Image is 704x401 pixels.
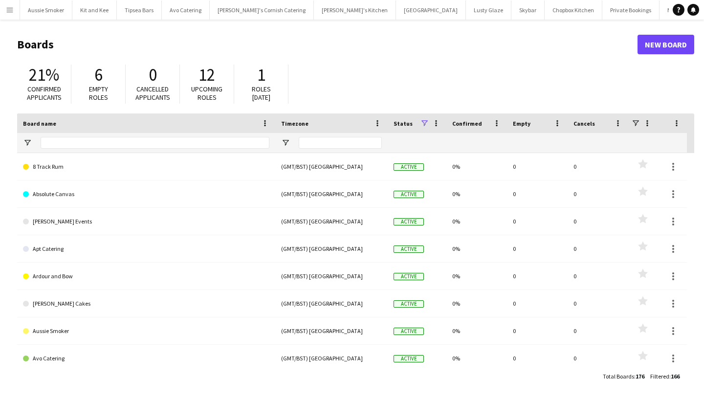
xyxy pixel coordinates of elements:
[394,300,424,308] span: Active
[117,0,162,20] button: Tipsea Bars
[29,64,59,86] span: 21%
[513,120,530,127] span: Empty
[210,0,314,20] button: [PERSON_NAME]'s Cornish Catering
[394,191,424,198] span: Active
[603,367,644,386] div: :
[507,263,568,290] div: 0
[636,373,644,380] span: 176
[650,373,669,380] span: Filtered
[23,345,269,372] a: Avo Catering
[252,85,271,102] span: Roles [DATE]
[23,138,32,147] button: Open Filter Menu
[135,85,170,102] span: Cancelled applicants
[162,0,210,20] button: Avo Catering
[23,153,269,180] a: 8 Track Rum
[275,263,388,290] div: (GMT/BST) [GEOGRAPHIC_DATA]
[299,137,382,149] input: Timezone Filter Input
[191,85,222,102] span: Upcoming roles
[275,180,388,207] div: (GMT/BST) [GEOGRAPHIC_DATA]
[568,153,628,180] div: 0
[23,290,269,317] a: [PERSON_NAME] Cakes
[568,317,628,344] div: 0
[507,153,568,180] div: 0
[638,35,694,54] a: New Board
[507,180,568,207] div: 0
[545,0,602,20] button: Chopbox Kitchen
[507,235,568,262] div: 0
[568,263,628,290] div: 0
[394,328,424,335] span: Active
[41,137,269,149] input: Board name Filter Input
[394,163,424,171] span: Active
[507,208,568,235] div: 0
[20,0,72,20] button: Aussie Smoker
[452,120,482,127] span: Confirmed
[281,138,290,147] button: Open Filter Menu
[275,153,388,180] div: (GMT/BST) [GEOGRAPHIC_DATA]
[446,345,507,372] div: 0%
[281,120,308,127] span: Timezone
[394,273,424,280] span: Active
[149,64,157,86] span: 0
[23,120,56,127] span: Board name
[602,0,660,20] button: Private Bookings
[89,85,108,102] span: Empty roles
[275,235,388,262] div: (GMT/BST) [GEOGRAPHIC_DATA]
[23,235,269,263] a: Apt Catering
[568,345,628,372] div: 0
[394,120,413,127] span: Status
[275,317,388,344] div: (GMT/BST) [GEOGRAPHIC_DATA]
[446,290,507,317] div: 0%
[257,64,265,86] span: 1
[72,0,117,20] button: Kit and Kee
[394,245,424,253] span: Active
[568,235,628,262] div: 0
[446,263,507,290] div: 0%
[671,373,680,380] span: 166
[23,180,269,208] a: Absolute Canvas
[396,0,466,20] button: [GEOGRAPHIC_DATA]
[94,64,103,86] span: 6
[275,290,388,317] div: (GMT/BST) [GEOGRAPHIC_DATA]
[275,345,388,372] div: (GMT/BST) [GEOGRAPHIC_DATA]
[23,263,269,290] a: Ardour and Bow
[568,290,628,317] div: 0
[446,153,507,180] div: 0%
[446,235,507,262] div: 0%
[573,120,595,127] span: Cancels
[507,317,568,344] div: 0
[23,208,269,235] a: [PERSON_NAME] Events
[446,208,507,235] div: 0%
[466,0,511,20] button: Lusty Glaze
[650,367,680,386] div: :
[568,208,628,235] div: 0
[568,180,628,207] div: 0
[17,37,638,52] h1: Boards
[394,218,424,225] span: Active
[314,0,396,20] button: [PERSON_NAME]'s Kitchen
[511,0,545,20] button: Skybar
[507,290,568,317] div: 0
[446,317,507,344] div: 0%
[275,208,388,235] div: (GMT/BST) [GEOGRAPHIC_DATA]
[27,85,62,102] span: Confirmed applicants
[446,180,507,207] div: 0%
[603,373,634,380] span: Total Boards
[507,345,568,372] div: 0
[23,317,269,345] a: Aussie Smoker
[198,64,215,86] span: 12
[394,355,424,362] span: Active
